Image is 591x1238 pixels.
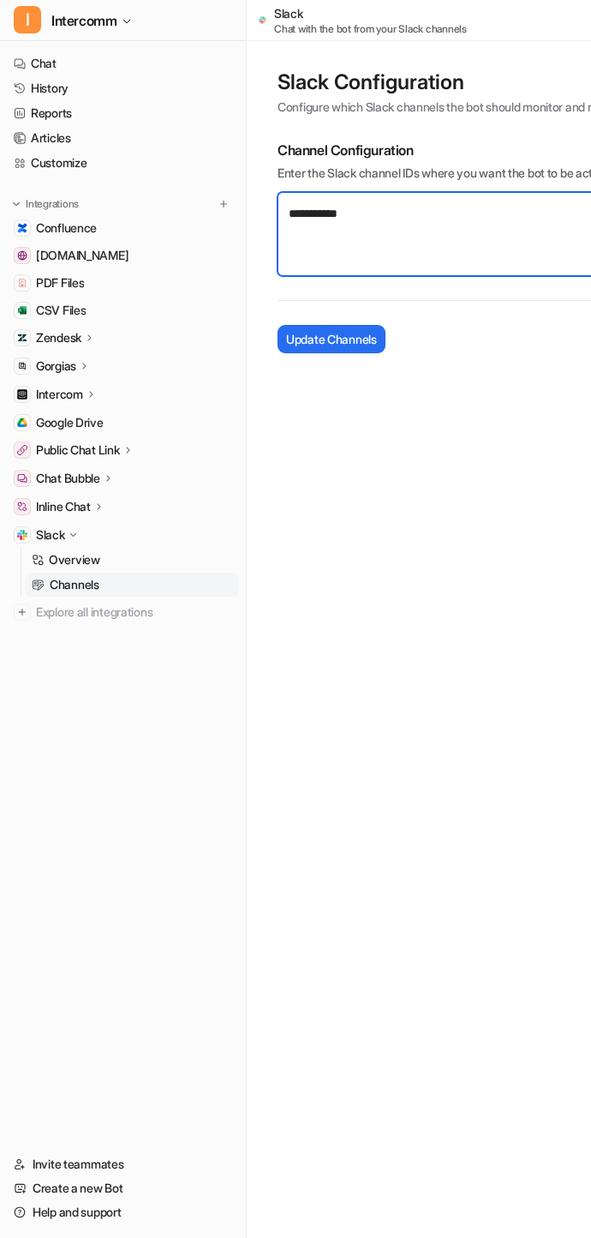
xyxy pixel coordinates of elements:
[17,530,27,540] img: Slack
[7,1152,239,1176] a: Invite teammates
[17,502,27,512] img: Inline Chat
[7,126,239,150] a: Articles
[17,473,27,484] img: Chat Bubble
[17,389,27,400] img: Intercom
[274,4,467,36] div: Slack
[7,101,239,125] a: Reports
[26,197,79,211] p: Integrations
[17,361,27,371] img: Gorgias
[257,14,269,26] img: slack.svg
[14,604,31,621] img: explore all integrations
[7,1176,239,1200] a: Create a new Bot
[36,358,76,375] p: Gorgias
[17,305,27,316] img: CSV Files
[36,442,120,459] p: Public Chat Link
[17,445,27,455] img: Public Chat Link
[286,330,377,348] span: Update Channels
[36,526,65,544] p: Slack
[17,333,27,343] img: Zendesk
[7,243,239,267] a: www.helpdesk.com[DOMAIN_NAME]
[36,386,83,403] p: Intercom
[7,195,84,213] button: Integrations
[7,271,239,295] a: PDF FilesPDF Files
[17,250,27,261] img: www.helpdesk.com
[36,598,232,626] span: Explore all integrations
[274,22,467,36] p: Chat with the bot from your Slack channels
[36,302,86,319] span: CSV Files
[36,498,91,515] p: Inline Chat
[25,573,239,597] a: Channels
[36,274,84,291] span: PDF Files
[7,76,239,100] a: History
[50,576,99,593] p: Channels
[49,551,100,568] p: Overview
[17,418,27,428] img: Google Drive
[7,298,239,322] a: CSV FilesCSV Files
[51,9,116,33] span: Intercomm
[7,411,239,435] a: Google DriveGoogle Drive
[36,470,100,487] p: Chat Bubble
[218,198,230,210] img: menu_add.svg
[7,216,239,240] a: ConfluenceConfluence
[36,219,97,237] span: Confluence
[7,600,239,624] a: Explore all integrations
[25,548,239,572] a: Overview
[10,198,22,210] img: expand menu
[36,414,104,431] span: Google Drive
[17,278,27,288] img: PDF Files
[7,51,239,75] a: Chat
[17,223,27,233] img: Confluence
[36,247,128,264] span: [DOMAIN_NAME]
[278,325,385,353] button: Update Channels
[7,151,239,175] a: Customize
[14,6,41,33] span: I
[7,1200,239,1224] a: Help and support
[36,329,81,346] p: Zendesk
